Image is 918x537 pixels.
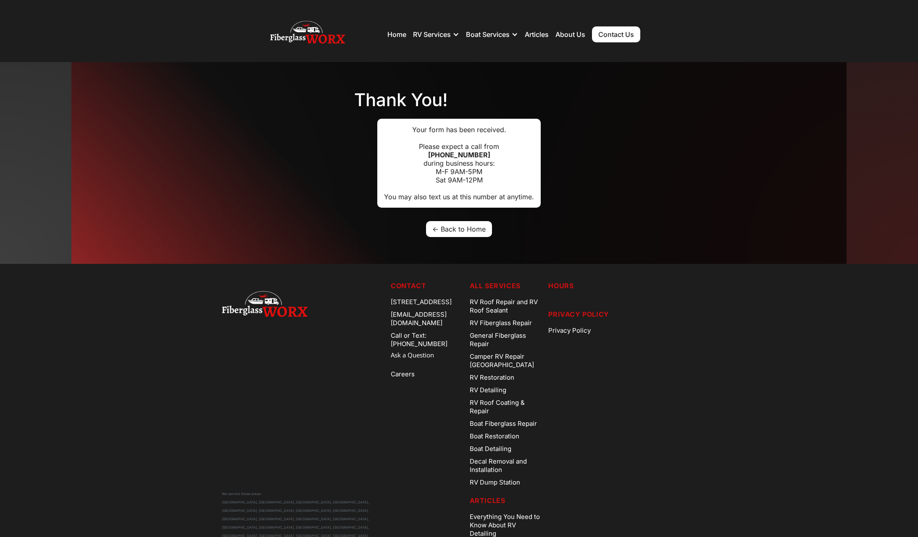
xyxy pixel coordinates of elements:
[387,30,406,39] a: Home
[470,281,542,291] h5: ALL SERVICES
[470,384,542,396] a: RV Detailing
[548,324,696,337] a: Privacy Policy
[466,30,510,39] div: Boat Services
[391,368,463,381] a: Careers
[354,89,564,111] h1: Thank you!
[466,22,518,47] div: Boat Services
[470,476,542,489] a: RV Dump Station
[525,30,549,39] a: Articles
[470,396,542,417] a: RV Roof Coating & Repair
[470,329,542,350] a: General Fiberglass Repair
[391,350,463,360] a: Ask a Question
[592,26,640,42] a: Contact Us
[470,317,542,329] a: RV Fiberglass Repair
[413,30,451,39] div: RV Services
[470,296,542,317] a: RV Roof Repair and RV Roof Sealant
[470,350,542,371] a: Camper RV Repair [GEOGRAPHIC_DATA]
[426,221,492,237] a: <- Back to Home
[391,308,463,329] div: [EMAIL_ADDRESS][DOMAIN_NAME]
[391,296,463,308] div: [STREET_ADDRESS]
[470,495,542,506] h5: Articles
[413,22,459,47] div: RV Services
[548,281,696,291] h5: Hours
[555,30,585,39] a: About Us
[548,309,696,319] h5: Privacy Policy
[391,329,463,350] a: Call or Text: [PHONE_NUMBER]
[470,443,542,455] a: Boat Detailing
[270,18,345,51] img: Fiberglass WorX – RV Repair, RV Roof & RV Detailing
[384,125,534,201] div: Your form has been received. Please expect a call from during business hours: M-F 9AM-5PM Sat 9AM...
[470,430,542,443] a: Boat Restoration
[470,417,542,430] a: Boat Fiberglass Repair
[470,455,542,476] a: Decal Removal and Installation
[391,281,463,291] h5: Contact
[470,371,542,384] a: RV Restoration
[428,151,490,159] strong: [PHONE_NUMBER]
